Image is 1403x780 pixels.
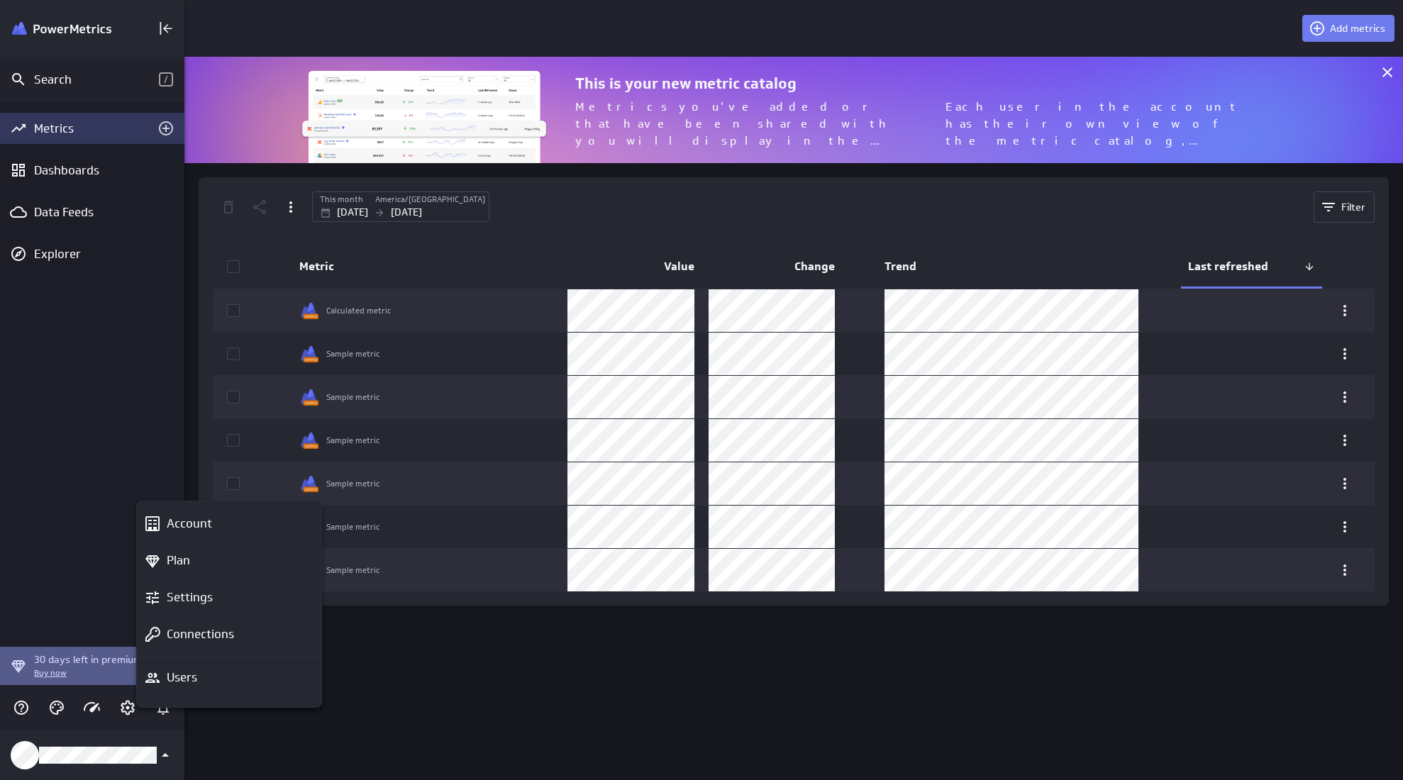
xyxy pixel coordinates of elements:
div: Users [137,659,321,696]
p: Connections [167,625,234,643]
p: Users [167,669,197,686]
p: Plan [167,552,190,569]
div: Plan [137,542,321,579]
p: Settings [167,589,213,606]
div: Connections [137,616,321,653]
div: Settings [137,579,321,616]
div: Account [137,506,321,542]
p: Account [167,515,212,533]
